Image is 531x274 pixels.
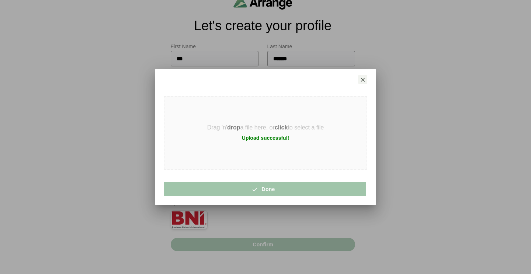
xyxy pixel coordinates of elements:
button: Done [164,182,366,196]
strong: drop [227,124,240,131]
span: Done [254,182,275,196]
p: Drag 'n' a file here, or to select a file [207,124,324,131]
div: Upload successful! [242,135,289,141]
strong: click [275,124,288,131]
